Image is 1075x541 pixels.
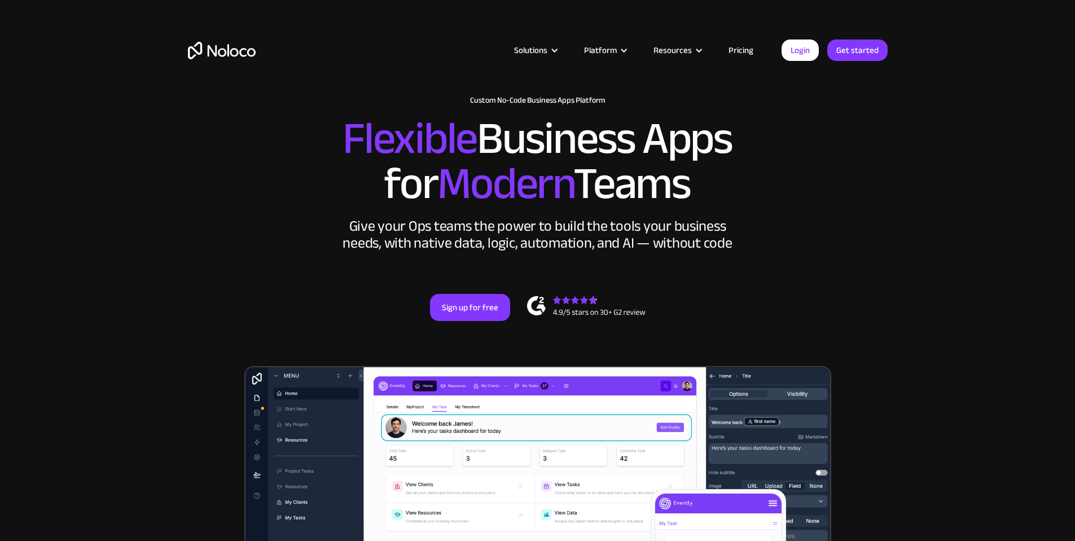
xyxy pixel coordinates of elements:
div: Give your Ops teams the power to build the tools your business needs, with native data, logic, au... [340,218,735,252]
a: Login [782,39,819,61]
span: Modern [437,142,573,226]
h2: Business Apps for Teams [188,116,888,206]
a: Sign up for free [430,294,510,321]
div: Platform [584,43,617,58]
a: home [188,42,256,59]
a: Get started [827,39,888,61]
div: Platform [570,43,639,58]
div: Solutions [514,43,547,58]
div: Solutions [500,43,570,58]
div: Resources [653,43,692,58]
span: Flexible [343,96,477,181]
div: Resources [639,43,714,58]
a: Pricing [714,43,767,58]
